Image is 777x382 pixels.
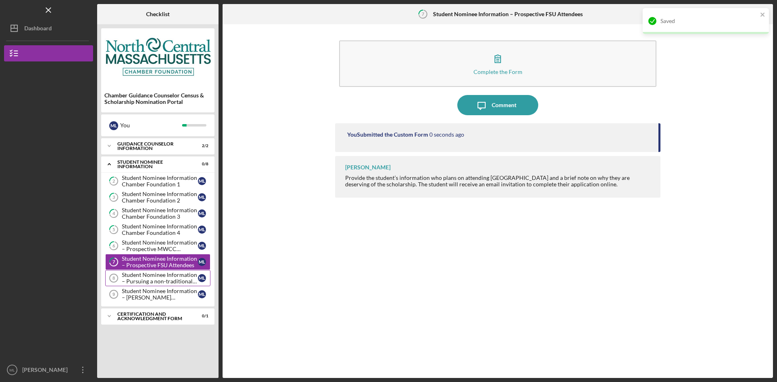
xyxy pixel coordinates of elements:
[122,191,198,204] div: Student Nominee Information Chamber Foundation 2
[122,255,198,268] div: Student Nominee Information – Prospective FSU Attendees
[345,164,391,171] div: [PERSON_NAME]
[198,290,206,298] div: M L
[113,211,115,216] tspan: 4
[146,11,170,17] b: Checklist
[457,95,538,115] button: Comment
[117,312,188,321] div: Certification and Acknowledgment Form
[101,32,214,81] img: Product logo
[113,260,115,265] tspan: 7
[20,362,73,380] div: [PERSON_NAME]
[105,286,210,302] a: 9Student Nominee Information – [PERSON_NAME] ScholarshipML
[198,193,206,201] div: M L
[105,238,210,254] a: 6Student Nominee Information – Prospective MWCC AttendeesML
[24,20,52,38] div: Dashboard
[198,274,206,282] div: M L
[198,258,206,266] div: M L
[122,223,198,236] div: Student Nominee Information Chamber Foundation 4
[492,95,516,115] div: Comment
[339,40,656,87] button: Complete the Form
[194,314,208,319] div: 0 / 1
[122,239,198,252] div: Student Nominee Information – Prospective MWCC Attendees
[104,92,211,105] div: Chamber Guidance Counselor Census & Scholarship Nomination Portal
[194,162,208,167] div: 0 / 8
[113,292,115,297] tspan: 9
[122,207,198,220] div: Student Nominee Information Chamber Foundation 3
[122,272,198,285] div: Student Nominee Information – Pursuing a non-traditional career
[198,209,206,217] div: M L
[4,362,93,378] button: ML[PERSON_NAME]
[198,226,206,234] div: M L
[120,118,182,132] div: You
[113,179,115,184] tspan: 2
[422,11,425,17] tspan: 7
[109,121,118,130] div: M L
[113,276,115,281] tspan: 8
[113,195,115,200] tspan: 3
[105,270,210,286] a: 8Student Nominee Information – Pursuing a non-traditional careerML
[198,242,206,250] div: M L
[473,69,522,75] div: Complete the Form
[9,368,15,372] text: ML
[105,205,210,222] a: 4Student Nominee Information Chamber Foundation 3ML
[113,227,115,232] tspan: 5
[122,288,198,301] div: Student Nominee Information – [PERSON_NAME] Scholarship
[117,141,188,151] div: Guidance Counselor Information
[198,177,206,185] div: M L
[4,20,93,36] button: Dashboard
[105,173,210,189] a: 2Student Nominee Information Chamber Foundation 1ML
[105,254,210,270] a: 7Student Nominee Information – Prospective FSU AttendeesML
[347,131,428,138] div: You Submitted the Custom Form
[194,144,208,148] div: 2 / 2
[113,243,115,249] tspan: 6
[760,11,766,19] button: close
[122,175,198,188] div: Student Nominee Information Chamber Foundation 1
[660,18,758,24] div: Saved
[345,175,652,188] div: Provide the student’s information who plans on attending [GEOGRAPHIC_DATA] and a brief note on wh...
[433,11,583,17] b: Student Nominee Information – Prospective FSU Attendees
[429,131,464,138] time: 2025-09-19 16:37
[117,160,188,169] div: Student Nominee Information
[105,222,210,238] a: 5Student Nominee Information Chamber Foundation 4ML
[105,189,210,205] a: 3Student Nominee Information Chamber Foundation 2ML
